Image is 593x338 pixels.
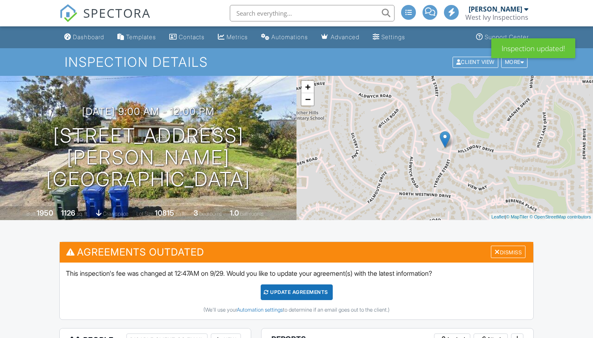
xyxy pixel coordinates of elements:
a: © OpenStreetMap contributors [530,214,591,219]
img: The Best Home Inspection Software - Spectora [59,4,77,22]
h3: Agreements Outdated [60,242,533,262]
a: Leaflet [491,214,505,219]
div: Client View [453,56,498,68]
div: Inspection updated! [491,38,575,58]
a: Zoom in [301,81,314,93]
div: Contacts [179,33,205,40]
a: Contacts [166,30,208,45]
div: 10815 [155,209,174,217]
span: bathrooms [240,211,264,217]
div: (We'll use your to determine if an email goes out to the client.) [66,307,527,313]
div: | [489,214,593,221]
div: Dashboard [73,33,104,40]
span: bedrooms [199,211,222,217]
a: Settings [369,30,409,45]
span: Lot Size [136,211,154,217]
div: West Ivy Inspections [465,13,528,21]
input: Search everything... [230,5,395,21]
div: [PERSON_NAME] [469,5,522,13]
div: 1126 [61,209,75,217]
span: crawlspace [103,211,128,217]
a: © MapTiler [506,214,528,219]
div: More [501,56,528,68]
a: Automation settings [237,307,283,313]
h1: [STREET_ADDRESS][PERSON_NAME] [GEOGRAPHIC_DATA] [13,125,283,190]
div: Update Agreements [261,284,333,300]
div: 3 [194,209,198,217]
div: 1.0 [230,209,239,217]
span: Built [26,211,35,217]
h3: [DATE] 9:00 am - 12:00 pm [82,106,215,117]
h1: Inspection Details [65,55,528,69]
a: Dashboard [61,30,107,45]
a: Templates [114,30,159,45]
a: Support Center [473,30,532,45]
div: Dismiss [491,246,525,258]
a: Advanced [318,30,363,45]
div: Templates [126,33,156,40]
div: Metrics [226,33,248,40]
div: 1950 [37,209,53,217]
a: Client View [452,59,500,65]
a: SPECTORA [59,11,151,28]
div: This inspection's fee was changed at 12:47AM on 9/29. Would you like to update your agreement(s) ... [60,263,533,319]
div: Support Center [485,33,529,40]
span: sq. ft. [77,211,88,217]
div: Settings [381,33,405,40]
span: sq.ft. [175,211,186,217]
div: Advanced [331,33,360,40]
span: SPECTORA [83,4,151,21]
a: Automations (Advanced) [258,30,311,45]
a: Zoom out [301,93,314,106]
div: Automations [271,33,308,40]
a: Metrics [215,30,251,45]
